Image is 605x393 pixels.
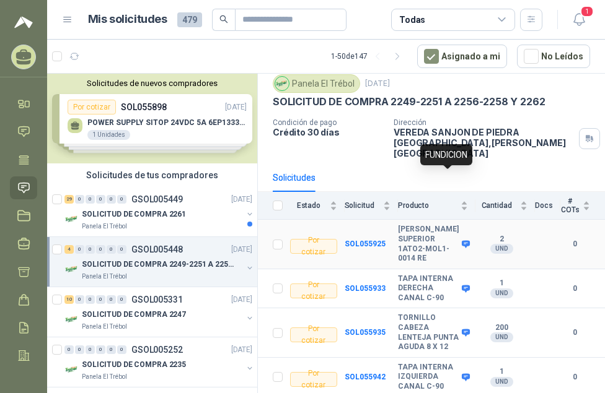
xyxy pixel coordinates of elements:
[107,345,116,354] div: 0
[47,74,257,163] div: Solicitudes de nuevos compradoresPor cotizarSOL055898[DATE] POWER SUPPLY SITOP 24VDC 5A 6EP13333B...
[86,245,95,254] div: 0
[475,235,528,244] b: 2
[64,212,79,227] img: Company Logo
[568,9,590,31] button: 1
[273,171,316,184] div: Solicitudes
[345,201,381,210] span: Solicitud
[88,11,167,28] h1: Mis solicitudes
[345,328,386,337] a: SOL055935
[399,13,425,27] div: Todas
[117,295,126,304] div: 0
[64,362,79,377] img: Company Logo
[475,192,535,220] th: Cantidad
[345,240,386,248] a: SOL055925
[490,332,513,342] div: UND
[535,192,560,220] th: Docs
[290,201,327,210] span: Estado
[117,195,126,204] div: 0
[64,342,255,382] a: 0 0 0 0 0 0 GSOL005252[DATE] Company LogoSOLICITUD DE COMPRA 2235Panela El Trébol
[345,284,386,293] a: SOL055933
[345,192,398,220] th: Solicitud
[75,195,84,204] div: 0
[231,244,252,256] p: [DATE]
[490,377,513,387] div: UND
[82,222,127,231] p: Panela El Trébol
[64,245,74,254] div: 4
[417,45,507,68] button: Asignado a mi
[14,15,33,30] img: Logo peakr
[131,195,183,204] p: GSOL005449
[475,323,528,333] b: 200
[560,197,580,214] span: # COTs
[86,345,95,354] div: 0
[47,163,257,187] div: Solicitudes de tus compradores
[64,195,74,204] div: 29
[273,118,384,127] p: Condición de pago
[64,312,79,327] img: Company Logo
[273,127,384,137] p: Crédito 30 días
[420,144,472,165] div: FUNDICION
[560,238,590,250] b: 0
[117,245,126,254] div: 0
[219,15,228,24] span: search
[345,373,386,381] a: SOL055942
[82,259,236,270] p: SOLICITUD DE COMPRA 2249-2251 A 2256-2258 Y 2262
[273,74,360,93] div: Panela El Trébol
[131,295,183,304] p: GSOL005331
[231,294,252,306] p: [DATE]
[82,272,127,282] p: Panela El Trébol
[331,46,407,66] div: 1 - 50 de 147
[64,295,74,304] div: 10
[64,242,255,282] a: 4 0 0 0 0 0 GSOL005448[DATE] Company LogoSOLICITUD DE COMPRA 2249-2251 A 2256-2258 Y 2262Panela E...
[398,192,475,220] th: Producto
[107,295,116,304] div: 0
[490,288,513,298] div: UND
[560,371,590,383] b: 0
[517,45,590,68] button: No Leídos
[290,372,337,387] div: Por cotizar
[86,295,95,304] div: 0
[365,78,390,90] p: [DATE]
[398,225,459,263] b: [PERSON_NAME] SUPERIOR 1ATO2-MOL1-0014 RE
[231,344,252,356] p: [DATE]
[290,283,337,298] div: Por cotizar
[96,345,105,354] div: 0
[273,95,545,108] p: SOLICITUD DE COMPRA 2249-2251 A 2256-2258 Y 2262
[117,345,126,354] div: 0
[580,6,594,17] span: 1
[560,192,605,220] th: # COTs
[475,279,528,288] b: 1
[82,309,186,321] p: SOLICITUD DE COMPRA 2247
[394,118,574,127] p: Dirección
[107,245,116,254] div: 0
[75,295,84,304] div: 0
[96,195,105,204] div: 0
[64,292,255,332] a: 10 0 0 0 0 0 GSOL005331[DATE] Company LogoSOLICITUD DE COMPRA 2247Panela El Trébol
[64,345,74,354] div: 0
[96,245,105,254] div: 0
[107,195,116,204] div: 0
[475,201,518,210] span: Cantidad
[52,79,252,88] button: Solicitudes de nuevos compradores
[177,12,202,27] span: 479
[64,262,79,277] img: Company Logo
[96,295,105,304] div: 0
[64,192,255,231] a: 29 0 0 0 0 0 GSOL005449[DATE] Company LogoSOLICITUD DE COMPRA 2261Panela El Trébol
[560,283,590,295] b: 0
[290,192,345,220] th: Estado
[231,194,252,205] p: [DATE]
[275,77,289,90] img: Company Logo
[398,313,459,352] b: TORNILLO CABEZA LENTEJA PUNTA AGUDA 8 X 12
[398,363,459,392] b: TAPA INTERNA IZQUIERDA CANAL C-90
[82,359,186,371] p: SOLICITUD DE COMPRA 2235
[290,327,337,342] div: Por cotizar
[82,372,127,382] p: Panela El Trébol
[490,244,513,254] div: UND
[560,327,590,339] b: 0
[75,345,84,354] div: 0
[86,195,95,204] div: 0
